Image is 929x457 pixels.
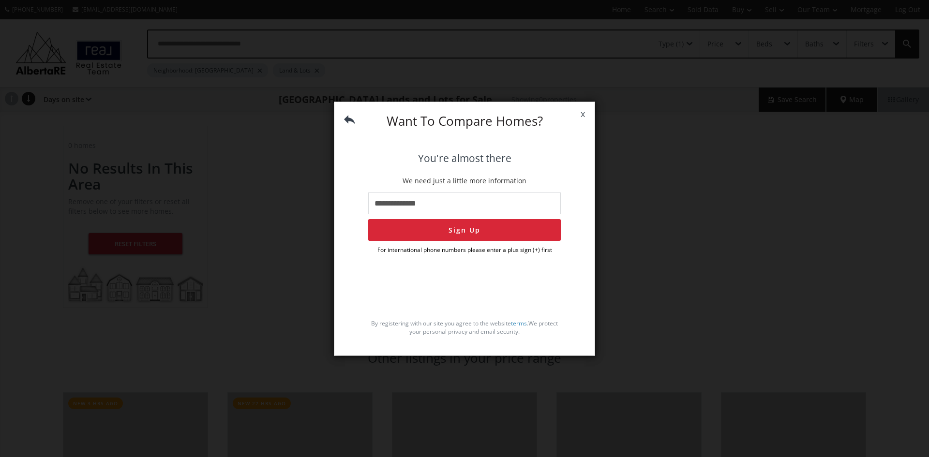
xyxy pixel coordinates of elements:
a: terms [511,319,527,327]
p: By registering with our site you agree to the website . We protect your personal privacy and emai... [368,319,561,336]
span: x [571,101,595,128]
h3: Want To Compare Homes? [368,115,561,127]
img: back [344,114,355,125]
p: For international phone numbers please enter a plus sign (+) first [368,246,561,254]
h4: You're almost there [368,153,561,164]
p: We need just a little more information [368,176,561,186]
button: Sign Up [368,219,561,241]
